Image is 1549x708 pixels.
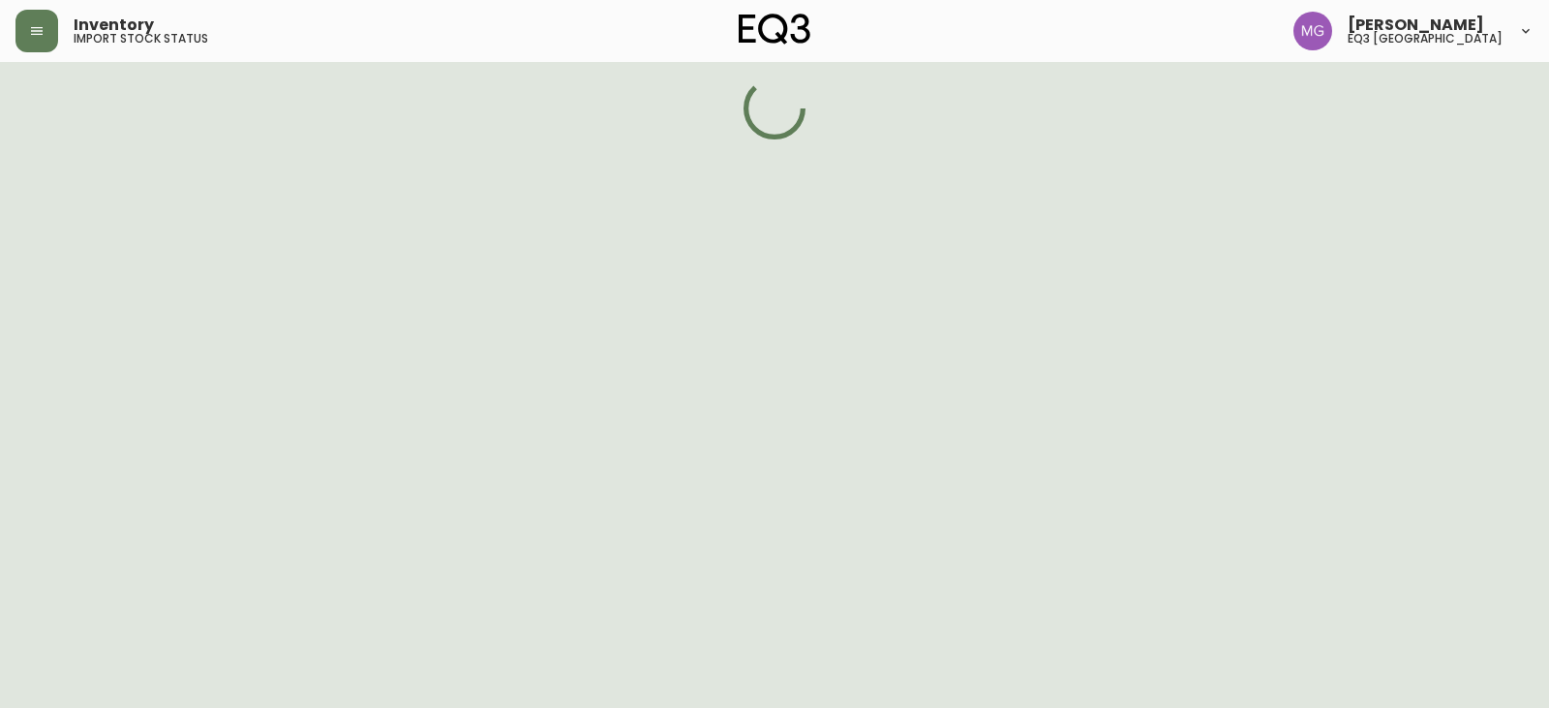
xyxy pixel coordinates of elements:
img: de8837be2a95cd31bb7c9ae23fe16153 [1293,12,1332,50]
span: [PERSON_NAME] [1348,17,1484,33]
h5: eq3 [GEOGRAPHIC_DATA] [1348,33,1503,45]
h5: import stock status [74,33,208,45]
img: logo [739,14,810,45]
span: Inventory [74,17,154,33]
